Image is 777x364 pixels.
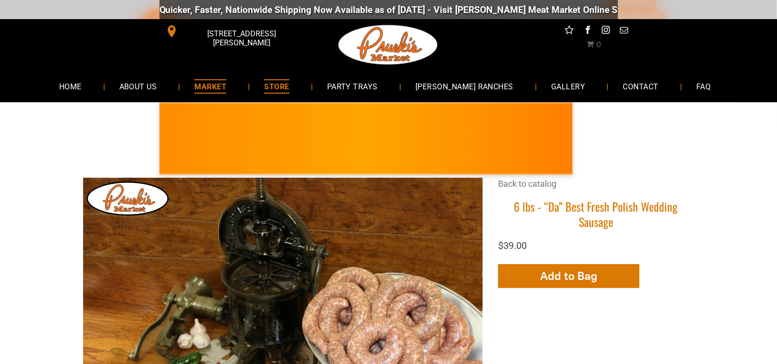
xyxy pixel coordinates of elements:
button: Add to Bag [498,264,639,288]
a: CONTACT [608,74,672,99]
span: 0 [596,40,601,49]
a: email [617,24,630,39]
a: GALLERY [537,74,599,99]
a: [STREET_ADDRESS][PERSON_NAME] [160,24,306,39]
span: MARKET [194,79,226,93]
a: ABOUT US [105,74,171,99]
span: Add to Bag [540,269,597,283]
a: MARKET [180,74,241,99]
div: Breadcrumbs [498,178,694,199]
h1: 6 lbs - “Da” Best Fresh Polish Wedding Sausage [498,199,694,229]
a: [PERSON_NAME] RANCHES [401,74,528,99]
a: facebook [581,24,594,39]
a: STORE [250,74,303,99]
a: PARTY TRAYS [313,74,392,99]
a: instagram [599,24,612,39]
a: Social network [563,24,575,39]
a: Back to catalog [498,179,556,189]
a: HOME [45,74,96,99]
div: Quicker, Faster, Nationwide Shipping Now Available as of [DATE] - Visit [PERSON_NAME] Meat Market... [160,4,738,15]
span: [STREET_ADDRESS][PERSON_NAME] [180,24,303,52]
img: Pruski-s+Market+HQ+Logo2-1920w.png [337,19,440,71]
a: FAQ [682,74,725,99]
span: $39.00 [498,240,527,251]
